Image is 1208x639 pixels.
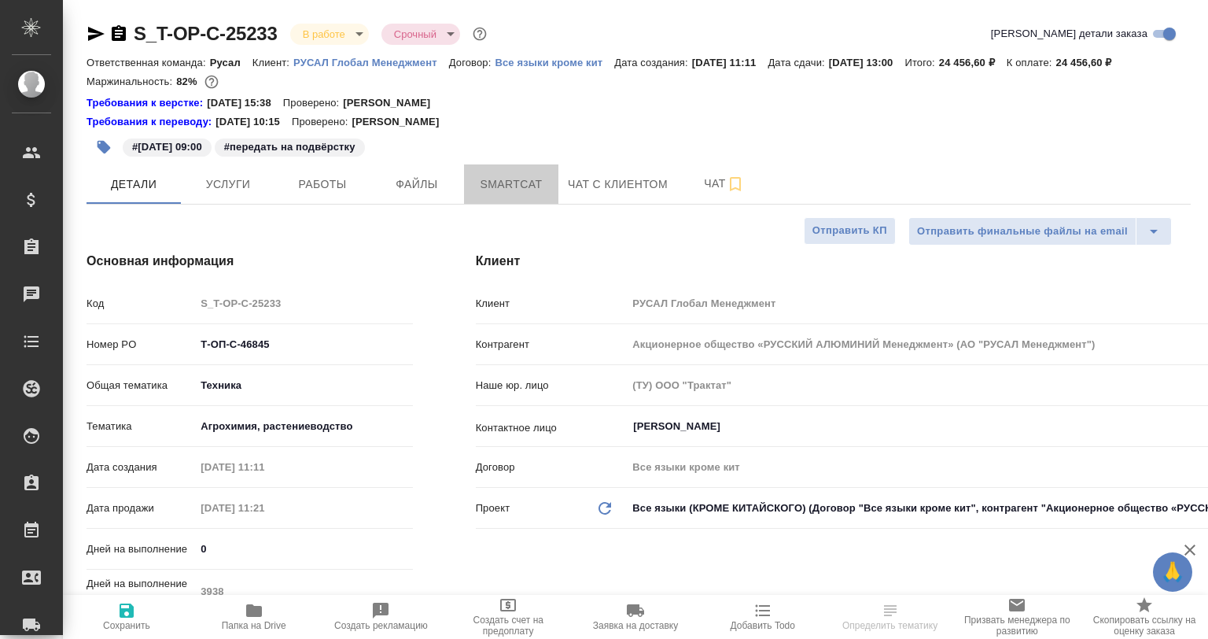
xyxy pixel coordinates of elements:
[190,175,266,194] span: Услуги
[1056,57,1124,68] p: 24 456,60 ₽
[476,296,628,312] p: Клиент
[381,24,460,45] div: В работе
[476,252,1191,271] h4: Клиент
[473,175,549,194] span: Smartcat
[343,95,442,111] p: [PERSON_NAME]
[103,620,150,631] span: Сохранить
[444,595,572,639] button: Создать счет на предоплату
[293,55,449,68] a: РУСАЛ Глобал Менеджмент
[87,95,207,111] div: Нажми, чтобы открыть папку с инструкцией
[476,337,628,353] p: Контрагент
[449,57,495,68] p: Договор:
[389,28,441,41] button: Срочный
[812,222,887,240] span: Отправить КП
[87,576,195,608] p: Дней на выполнение (авт.)
[829,57,905,68] p: [DATE] 13:00
[731,620,795,631] span: Добавить Todo
[1159,556,1186,589] span: 🙏
[195,537,412,560] input: ✎ Введи что-нибудь
[195,580,412,603] input: Пустое поле
[207,95,283,111] p: [DATE] 15:38
[1090,615,1199,637] span: Скопировать ссылку на оценку заказа
[87,460,195,475] p: Дата создания
[87,541,195,557] p: Дней на выполнение
[687,174,762,194] span: Чат
[476,420,628,436] p: Контактное лицо
[63,595,190,639] button: Сохранить
[953,595,1081,639] button: Призвать менеджера по развитию
[215,114,292,130] p: [DATE] 10:15
[87,252,413,271] h4: Основная информация
[614,57,691,68] p: Дата создания:
[87,24,105,43] button: Скопировать ссылку для ЯМессенджера
[293,57,449,68] p: РУСАЛ Глобал Менеджмент
[726,175,745,194] svg: Подписаться
[454,615,562,637] span: Создать счет на предоплату
[224,139,355,155] p: #передать на подвёрстку
[476,378,628,393] p: Наше юр. лицо
[593,620,678,631] span: Заявка на доставку
[132,139,202,155] p: #[DATE] 09:00
[121,139,213,153] span: 30.09.2025 09:00
[87,130,121,164] button: Добавить тэг
[290,24,369,45] div: В работе
[827,595,954,639] button: Определить тематику
[768,57,828,68] p: Дата сдачи:
[96,175,171,194] span: Детали
[87,76,176,87] p: Маржинальность:
[195,372,412,399] div: Техника
[87,95,207,111] a: Требования к верстке:
[991,26,1147,42] span: [PERSON_NAME] детали заказа
[917,223,1128,241] span: Отправить финальные файлы на email
[908,217,1136,246] button: Отправить финальные файлы на email
[190,595,318,639] button: Папка на Drive
[195,413,412,440] div: Агрохимия, растениеводство
[692,57,768,68] p: [DATE] 11:11
[195,456,333,478] input: Пустое поле
[904,57,938,68] p: Итого:
[87,57,210,68] p: Ответственная команда:
[963,615,1071,637] span: Призвать менеджера по развитию
[334,620,428,631] span: Создать рекламацию
[568,175,668,194] span: Чат с клиентом
[87,114,215,130] div: Нажми, чтобы открыть папку с инструкцией
[379,175,455,194] span: Файлы
[699,595,827,639] button: Добавить Todo
[87,500,195,516] p: Дата продажи
[283,95,344,111] p: Проверено:
[318,595,445,639] button: Создать рекламацию
[87,337,195,353] p: Номер PO
[495,55,614,68] a: Все языки кроме кит
[939,57,1007,68] p: 24 456,60 ₽
[842,620,937,631] span: Определить тематику
[1153,552,1192,592] button: 🙏
[222,620,286,631] span: Папка на Drive
[109,24,128,43] button: Скопировать ссылку
[476,500,510,516] p: Проект
[1081,595,1208,639] button: Скопировать ссылку на оценку заказа
[476,460,628,475] p: Договор
[804,217,896,245] button: Отправить КП
[195,333,412,356] input: ✎ Введи что-нибудь
[252,57,293,68] p: Клиент:
[292,114,352,130] p: Проверено:
[201,72,222,92] button: 3761.60 RUB;
[210,57,252,68] p: Русал
[495,57,614,68] p: Все языки кроме кит
[195,292,412,315] input: Пустое поле
[134,23,278,44] a: S_T-OP-C-25233
[87,296,195,312] p: Код
[195,497,333,519] input: Пустое поле
[1007,57,1056,68] p: К оплате:
[87,378,195,393] p: Общая тематика
[87,419,195,434] p: Тематика
[470,24,490,44] button: Доп статусы указывают на важность/срочность заказа
[213,139,366,153] span: передать на подвёрстку
[908,217,1172,246] div: split button
[87,114,215,130] a: Требования к переводу:
[285,175,360,194] span: Работы
[176,76,201,87] p: 82%
[572,595,699,639] button: Заявка на доставку
[298,28,350,41] button: В работе
[352,114,451,130] p: [PERSON_NAME]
